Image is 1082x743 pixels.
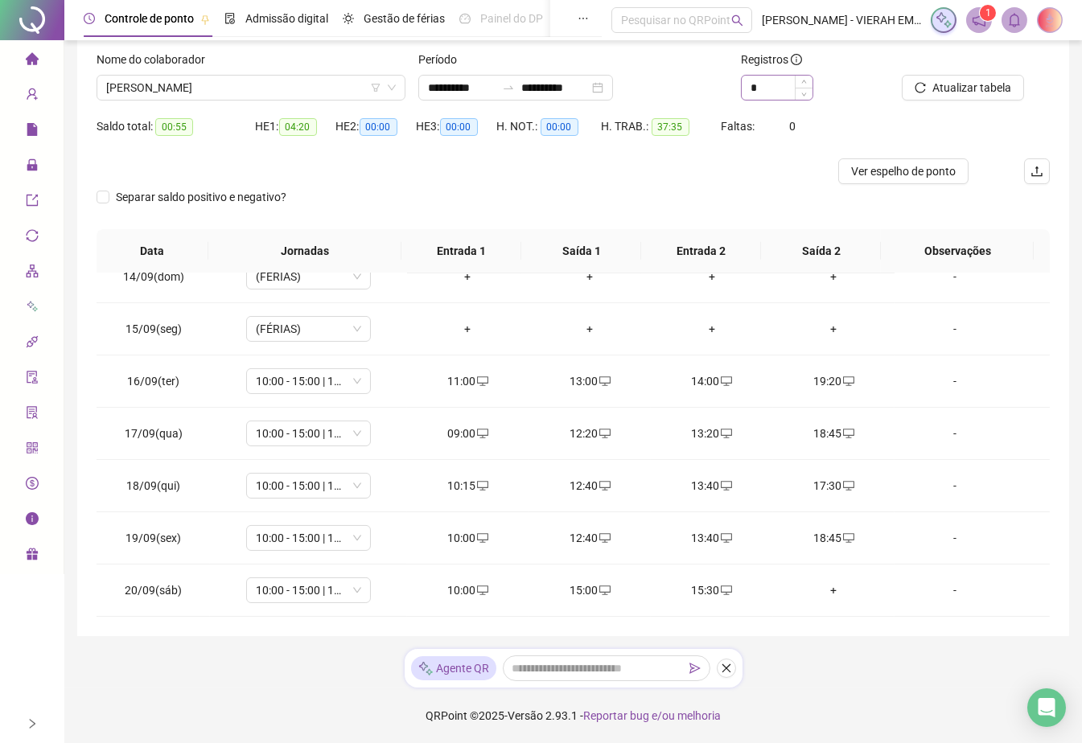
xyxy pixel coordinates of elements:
span: filter [371,83,381,92]
span: 00:55 [155,118,193,136]
span: (FÉRIAS) [256,317,361,341]
span: reload [915,82,926,93]
div: HE 2: [336,117,417,136]
span: desktop [475,376,488,387]
div: 15:00 [541,581,638,599]
th: Observações [881,229,1034,273]
div: + [664,320,760,338]
span: Reportar bug e/ou melhoria [583,709,721,722]
span: desktop [598,532,611,544]
span: 10:00 - 15:00 | 16:00 - 18:20 [256,369,361,393]
span: 00:00 [541,118,578,136]
span: gift [26,540,39,573]
div: - [907,268,1002,285]
span: up [801,79,807,84]
span: qrcode [26,434,39,466]
div: 18:45 [786,425,882,442]
div: 12:20 [541,425,638,442]
div: + [541,320,638,338]
div: + [420,268,516,285]
span: Gestão de férias [364,12,445,25]
span: (FÉRIAS) [256,265,361,289]
div: - [907,425,1002,442]
th: Jornadas [208,229,401,273]
span: Atualizar tabela [932,79,1011,96]
span: api [26,328,39,360]
span: notification [972,13,986,27]
div: 12:40 [541,529,638,547]
div: + [786,268,882,285]
span: ellipsis [578,13,589,24]
span: desktop [719,428,732,439]
div: + [541,268,638,285]
div: + [786,320,882,338]
span: lock [26,151,39,183]
div: Open Intercom Messenger [1027,688,1066,727]
img: sparkle-icon.fc2bf0ac1784a2077858766a79e2daf3.svg [935,11,952,29]
div: 19:20 [786,372,882,390]
span: info-circle [26,505,39,537]
button: Ver espelho de ponto [838,158,969,184]
div: + [664,268,760,285]
span: swap-right [502,81,515,94]
th: Entrada 1 [401,229,521,273]
span: send [689,663,701,674]
span: 14/09(dom) [123,270,184,283]
th: Data [97,229,208,273]
span: desktop [598,480,611,491]
span: user-add [26,80,39,113]
div: + [786,581,882,599]
span: clock-circle [84,13,95,24]
span: desktop [841,428,854,439]
span: 10:00 - 15:00 | 16:00 - 18:20 [256,421,361,445]
span: Increase Value [795,76,813,88]
span: [PERSON_NAME] - VIERAH EMPORIO & RESTAURANTE LTDA [762,11,921,29]
span: Separar saldo positivo e negativo? [109,188,293,206]
button: Atualizar tabela [902,75,1024,101]
span: desktop [841,532,854,544]
span: down [387,83,397,92]
div: + [420,320,516,338]
span: desktop [598,376,611,387]
span: desktop [475,428,488,439]
span: search [731,14,743,27]
span: desktop [719,585,732,596]
span: sun [343,13,354,24]
th: Entrada 2 [641,229,761,273]
span: 1 [985,7,991,18]
th: Saída 2 [761,229,881,273]
div: HE 1: [256,117,336,136]
span: desktop [841,480,854,491]
span: pushpin [549,14,559,24]
span: 37:35 [652,118,689,136]
span: ANA PAULA DOS SANTOS [106,76,396,100]
sup: 1 [980,5,996,21]
span: desktop [719,532,732,544]
span: 10:00 - 15:00 | 16:00 - 18:20 [256,526,361,550]
div: HE 3: [417,117,497,136]
div: Saldo total: [97,117,256,136]
span: desktop [598,585,611,596]
div: 18:45 [786,529,882,547]
span: 15/09(seg) [125,322,182,335]
div: H. TRAB.: [602,117,721,136]
img: sparkle-icon.fc2bf0ac1784a2077858766a79e2daf3.svg [418,660,434,677]
span: Faltas: [721,120,757,133]
span: Observações [894,242,1021,260]
span: Admissão digital [245,12,328,25]
span: down [801,92,807,97]
span: upload [1031,165,1043,178]
div: 15:30 [664,581,760,599]
span: audit [26,363,39,396]
span: 00:00 [360,118,397,136]
span: 10:00 - 15:00 | 16:00 - 18:20 [256,578,361,602]
span: right [27,718,38,729]
span: dollar [26,470,39,502]
span: 16/09(ter) [127,375,179,388]
span: Registros [741,51,802,68]
div: 11:00 [420,372,516,390]
div: 17:30 [786,477,882,495]
label: Período [418,51,467,68]
div: - [907,320,1002,338]
span: solution [26,399,39,431]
